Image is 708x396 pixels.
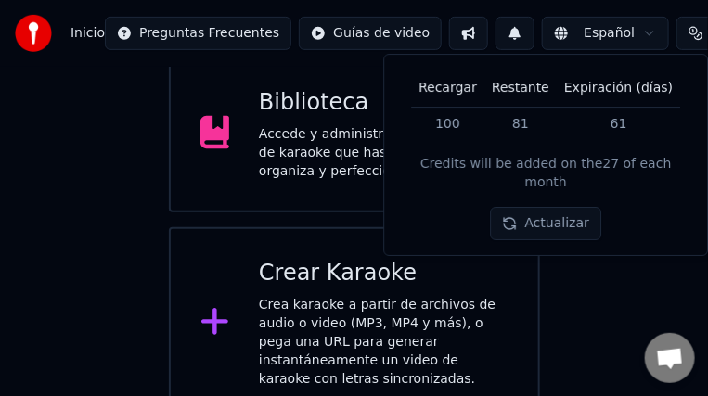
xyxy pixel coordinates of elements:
[557,107,680,140] td: 61
[71,24,105,43] span: Inicio
[411,107,484,140] td: 100
[645,333,695,383] div: Chat abierto
[105,17,291,50] button: Preguntas Frecuentes
[399,156,692,193] div: Credits will be added on the 27 of each month
[71,24,105,43] nav: breadcrumb
[411,70,484,107] th: Recargar
[491,208,601,241] button: Actualizar
[259,259,508,288] div: Crear Karaoke
[259,296,508,389] div: Crea karaoke a partir de archivos de audio o video (MP3, MP4 y más), o pega una URL para generar ...
[484,70,557,107] th: Restante
[299,17,442,50] button: Guías de video
[15,15,52,52] img: youka
[557,70,680,107] th: Expiración (días)
[484,107,557,140] td: 81
[259,125,508,181] div: Accede y administra todas las pistas de karaoke que has creado. Edita, organiza y perfecciona tus...
[259,88,508,118] div: Biblioteca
